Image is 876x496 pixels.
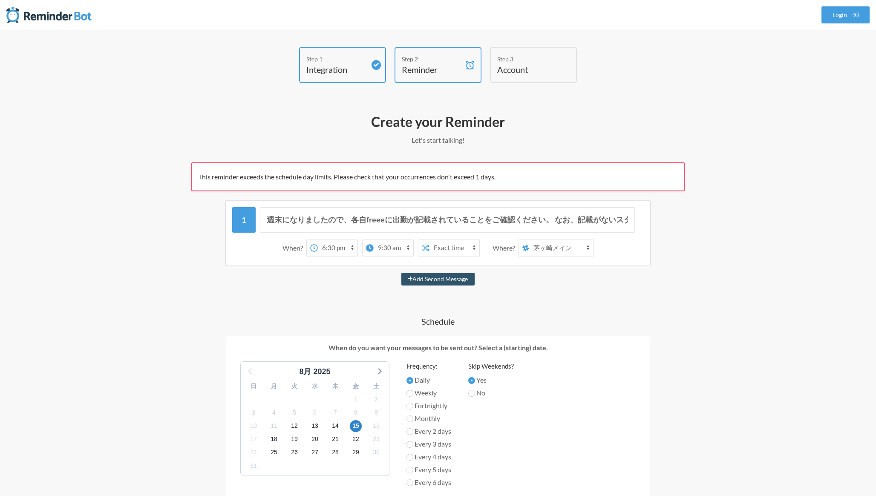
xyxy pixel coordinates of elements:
[350,447,362,459] span: 2025年9月29日月曜日
[497,55,557,63] div: Step 3
[288,420,300,432] span: 2025年9月12日金曜日
[402,63,461,75] h4: Reminder
[406,452,451,462] label: Every 4 days
[468,375,514,385] label: Yes
[346,380,366,393] div: 金
[406,375,451,385] label: Daily
[468,361,514,371] label: Skip Weekends?
[288,407,300,418] span: 2025年9月5日金曜日
[248,447,259,459] span: 2025年9月24日水曜日
[406,413,451,424] label: Monthly
[493,239,519,257] div: Where?
[306,55,366,63] div: Step 1
[309,447,321,459] span: 2025年9月27日土曜日
[191,135,685,145] p: Let's start talking!
[468,390,475,397] input: No
[191,315,685,327] h4: Schedule
[821,6,870,23] a: Login
[406,428,413,435] input: Every 2 days
[406,377,413,384] input: Daily
[468,388,514,398] label: No
[309,420,321,432] span: 2025年9月13日土曜日
[296,366,334,378] div: 8月 2025
[309,407,321,418] span: 2025年9月6日土曜日
[329,447,341,459] span: 2025年9月28日日曜日
[6,6,92,23] img: Reminder Bot
[468,377,475,384] input: Yes
[288,447,300,459] span: 2025年9月26日金曜日
[191,113,685,131] h2: Create your Reminder
[406,388,451,398] label: Weekly
[406,361,451,371] label: Frequency:
[305,380,325,393] div: 水
[350,420,362,432] span: 2025年9月15日月曜日
[366,380,386,393] div: 土
[198,173,496,181] span: This reminder exceeds the schedule day limits. Please check that your occurrences don't exceed 1 ...
[232,343,644,353] p: When do you want your messages to be sent out? Select a (starting) date.
[350,433,362,445] span: 2025年9月22日月曜日
[268,420,280,432] span: 2025年9月11日木曜日
[264,380,284,393] div: 月
[248,420,259,432] span: 2025年9月10日水曜日
[268,447,280,459] span: 2025年9月25日木曜日
[282,239,306,257] div: When?
[248,460,259,472] span: 2025年10月1日水曜日
[402,55,461,63] div: Step 2
[370,447,382,459] span: 2025年9月30日火曜日
[406,426,451,436] label: Every 2 days
[401,273,475,285] button: Add Second Message
[309,433,321,445] span: 2025年9月20日土曜日
[268,433,280,445] span: 2025年9月18日木曜日
[370,393,382,405] span: 2025年9月2日火曜日
[248,433,259,445] span: 2025年9月17日水曜日
[248,407,259,418] span: 2025年9月3日水曜日
[329,433,341,445] span: 2025年9月21日日曜日
[325,380,346,393] div: 木
[406,403,413,409] input: Fortnightly
[260,207,635,233] input: Message
[350,407,362,418] span: 2025年9月8日月曜日
[406,479,413,486] input: Every 6 days
[406,415,413,422] input: Monthly
[406,477,451,487] label: Every 6 days
[306,63,366,75] h4: Integration
[370,420,382,432] span: 2025年9月16日火曜日
[268,407,280,418] span: 2025年9月4日木曜日
[497,63,557,75] h4: Account
[243,380,264,393] div: 日
[406,401,451,411] label: Fortnightly
[406,390,413,397] input: Weekly
[406,439,451,449] label: Every 3 days
[329,420,341,432] span: 2025年9月14日日曜日
[329,407,341,418] span: 2025年9月7日日曜日
[370,433,382,445] span: 2025年9月23日火曜日
[406,467,413,473] input: Every 5 days
[288,433,300,445] span: 2025年9月19日金曜日
[370,407,382,418] span: 2025年9月9日火曜日
[284,380,305,393] div: 火
[406,441,413,448] input: Every 3 days
[350,393,362,405] span: 2025年9月1日月曜日
[406,464,451,475] label: Every 5 days
[406,454,413,461] input: Every 4 days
